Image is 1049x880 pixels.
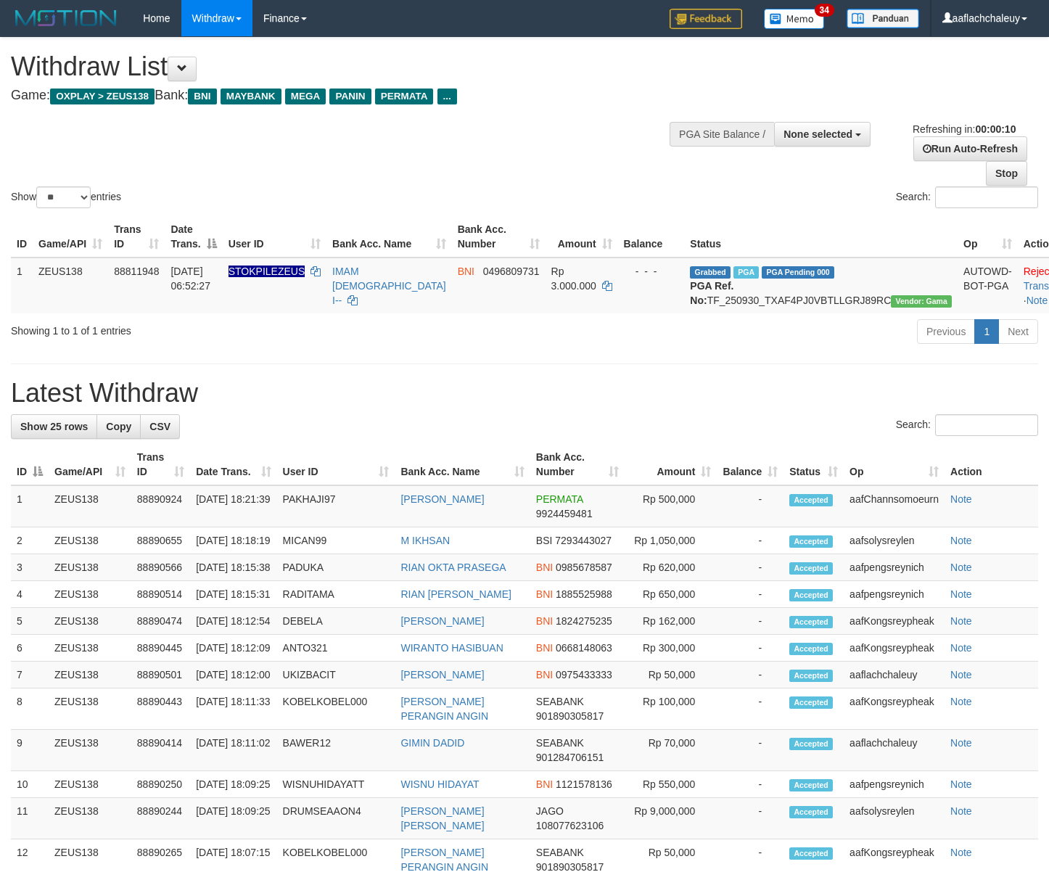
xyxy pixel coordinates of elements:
[690,266,731,279] span: Grabbed
[789,494,833,506] span: Accepted
[536,493,583,505] span: PERMATA
[935,414,1038,436] input: Search:
[11,581,49,608] td: 4
[50,89,155,104] span: OXPLAY > ZEUS138
[536,778,553,790] span: BNI
[844,581,945,608] td: aafpengsreynich
[400,696,488,722] a: [PERSON_NAME] PERANGIN ANGIN
[815,4,834,17] span: 34
[11,798,49,839] td: 11
[958,216,1018,258] th: Op: activate to sort column ascending
[106,421,131,432] span: Copy
[555,535,612,546] span: Copy 7293443027 to clipboard
[789,535,833,548] span: Accepted
[11,554,49,581] td: 3
[536,861,604,873] span: Copy 901890305817 to clipboard
[896,186,1038,208] label: Search:
[49,662,131,688] td: ZEUS138
[974,319,999,344] a: 1
[190,527,276,554] td: [DATE] 18:18:19
[49,608,131,635] td: ZEUS138
[844,730,945,771] td: aaflachchaleuy
[277,527,395,554] td: MICAN99
[190,554,276,581] td: [DATE] 18:15:38
[998,319,1038,344] a: Next
[789,738,833,750] span: Accepted
[975,123,1016,135] strong: 00:00:10
[131,527,190,554] td: 88890655
[277,554,395,581] td: PADUKA
[717,798,783,839] td: -
[190,798,276,839] td: [DATE] 18:09:25
[329,89,371,104] span: PANIN
[847,9,919,28] img: panduan.png
[764,9,825,29] img: Button%20Memo.svg
[789,562,833,575] span: Accepted
[131,798,190,839] td: 88890244
[33,258,108,313] td: ZEUS138
[530,444,625,485] th: Bank Acc. Number: activate to sort column ascending
[400,778,479,790] a: WISNU HIDAYAT
[950,535,972,546] a: Note
[717,635,783,662] td: -
[783,444,844,485] th: Status: activate to sort column ascending
[190,444,276,485] th: Date Trans.: activate to sort column ascending
[131,730,190,771] td: 88890414
[950,696,972,707] a: Note
[950,805,972,817] a: Note
[717,771,783,798] td: -
[717,485,783,527] td: -
[277,771,395,798] td: WISNUHIDAYATT
[277,662,395,688] td: UKIZBACIT
[11,635,49,662] td: 6
[375,89,434,104] span: PERMATA
[1027,295,1048,306] a: Note
[717,608,783,635] td: -
[618,216,685,258] th: Balance
[844,527,945,554] td: aafsolysreylen
[149,421,170,432] span: CSV
[11,730,49,771] td: 9
[11,688,49,730] td: 8
[690,280,733,306] b: PGA Ref. No:
[437,89,457,104] span: ...
[400,642,503,654] a: WIRANTO HASIBUAN
[670,122,774,147] div: PGA Site Balance /
[950,615,972,627] a: Note
[277,730,395,771] td: BAWER12
[670,9,742,29] img: Feedback.jpg
[223,216,326,258] th: User ID: activate to sort column ascending
[717,662,783,688] td: -
[950,847,972,858] a: Note
[400,805,484,831] a: [PERSON_NAME] [PERSON_NAME]
[625,662,717,688] td: Rp 50,000
[625,730,717,771] td: Rp 70,000
[190,581,276,608] td: [DATE] 18:15:31
[717,688,783,730] td: -
[36,186,91,208] select: Showentries
[625,608,717,635] td: Rp 162,000
[49,688,131,730] td: ZEUS138
[556,562,612,573] span: Copy 0985678587 to clipboard
[11,485,49,527] td: 1
[624,264,679,279] div: - - -
[625,527,717,554] td: Rp 1,050,000
[945,444,1038,485] th: Action
[950,562,972,573] a: Note
[536,847,584,858] span: SEABANK
[400,493,484,505] a: [PERSON_NAME]
[536,805,564,817] span: JAGO
[684,216,958,258] th: Status
[483,266,540,277] span: Copy 0496809731 to clipboard
[400,847,488,873] a: [PERSON_NAME] PERANGIN ANGIN
[33,216,108,258] th: Game/API: activate to sort column ascending
[131,635,190,662] td: 88890445
[717,730,783,771] td: -
[49,798,131,839] td: ZEUS138
[950,493,972,505] a: Note
[556,642,612,654] span: Copy 0668148063 to clipboard
[49,771,131,798] td: ZEUS138
[277,798,395,839] td: DRUMSEAAON4
[190,662,276,688] td: [DATE] 18:12:00
[190,688,276,730] td: [DATE] 18:11:33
